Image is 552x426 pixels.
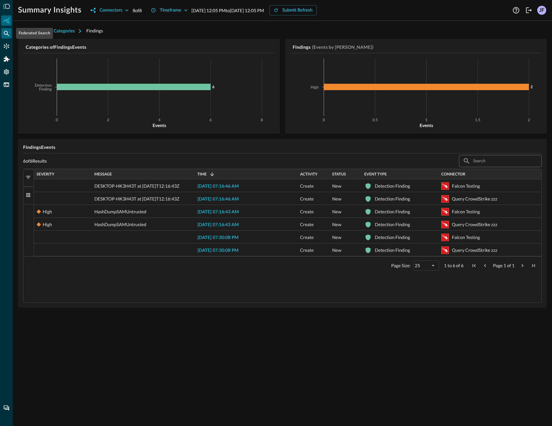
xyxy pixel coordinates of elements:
button: Logout [524,5,534,15]
span: Create [300,205,314,218]
div: Query CrowdStrike zzz [452,192,497,205]
tspan: Finding [39,88,52,91]
div: Settings [1,67,12,77]
span: DESKTOP-HK3H43T at [DATE]T12:16:43Z [94,192,179,205]
tspan: 1.5 [475,118,480,122]
span: Page [493,263,503,268]
div: Detection Finding [375,231,410,244]
span: of [456,263,460,268]
div: Page Size: [391,263,411,268]
div: JF [537,6,546,15]
div: Federated Search [16,28,53,39]
span: DESKTOP-HK3H43T at [DATE]T12:16:43Z [94,180,179,192]
div: Detection Finding [375,192,410,205]
span: New [332,205,341,218]
span: [DATE] 07:16:43 AM [197,210,239,214]
span: 1 [504,263,506,268]
h5: Findings Events [23,144,542,150]
tspan: 4 [158,118,160,122]
span: [DATE] 07:16:46 AM [197,197,239,201]
div: Page Size [413,260,439,271]
span: New [332,244,341,257]
svg: Crowdstrike Falcon [441,246,449,254]
h5: (Events by [PERSON_NAME]) [312,44,374,50]
span: Event Type [364,172,387,176]
span: Create [300,218,314,231]
span: New [332,231,341,244]
span: Findings [86,28,103,33]
div: Query CrowdStrike zzz [452,218,497,231]
div: Timeframe [160,6,181,14]
span: Connector [441,172,465,176]
span: HashDumpSAMUntrusted [94,205,146,218]
tspan: 0 [56,118,58,122]
tspan: Events [419,123,433,128]
button: Submit Refresh [269,5,317,15]
span: to [447,263,452,268]
span: Time [197,172,207,176]
span: Create [300,231,314,244]
svg: Crowdstrike Falcon [441,182,449,190]
tspan: 6 [210,118,212,122]
div: Federated Search [1,28,12,38]
div: Summary Insights [1,15,12,26]
tspan: Detection [35,84,52,88]
svg: Crowdstrike Falcon [441,221,449,228]
div: First Page [471,263,477,268]
p: 8 of 8 [133,7,142,14]
span: [DATE] 07:30:08 PM [197,235,238,240]
div: Detection Finding [375,180,410,192]
div: Connectors [99,6,122,14]
button: Investigation Categories [18,26,86,36]
span: Status [332,172,346,176]
span: Create [300,192,314,205]
div: Detection Finding [375,205,410,218]
tspan: High [311,86,319,89]
span: New [332,218,341,231]
tspan: 8 [261,118,263,122]
span: Activity [300,172,317,176]
input: Search [473,155,527,167]
div: Chat [1,403,12,413]
div: 25 [415,263,430,268]
span: Create [300,180,314,192]
div: Detection Finding [375,218,410,231]
tspan: 0.5 [372,118,378,122]
svg: Crowdstrike Falcon [441,234,449,241]
h5: Findings [293,44,311,50]
span: [DATE] 07:16:43 AM [197,223,239,227]
div: Previous Page [482,263,488,268]
span: New [332,180,341,192]
span: 1 [512,263,514,268]
div: Query CrowdStrike zzz [452,244,497,257]
span: 6 [461,263,463,268]
span: [DATE] 07:30:08 PM [197,248,238,253]
span: Message [94,172,112,176]
p: 6 of 6 Results [23,158,47,164]
div: Connectors [1,41,12,51]
tspan: 1 [425,118,427,122]
span: 6 [453,263,455,268]
button: Help [511,5,521,15]
span: New [332,192,341,205]
tspan: 0 [323,118,325,122]
svg: Crowdstrike Falcon [441,195,449,203]
svg: Crowdstrike Falcon [441,208,449,216]
tspan: 2 [530,84,533,89]
div: Falcon Testing [452,205,480,218]
div: Submit Refresh [282,6,313,14]
p: [DATE] 12:05 PM to [DATE] 12:05 PM [192,7,264,14]
tspan: 2 [528,118,530,122]
div: FSQL [1,80,12,90]
tspan: Events [152,123,166,128]
tspan: 2 [107,118,109,122]
div: Falcon Testing [452,180,480,192]
span: Create [300,244,314,257]
span: [DATE] 07:16:46 AM [197,184,239,189]
div: Last Page [530,263,536,268]
span: HashDumpSAMUntrusted [94,218,146,231]
button: Timeframe [147,5,192,15]
span: Severity [37,172,54,176]
div: Addons [2,54,12,64]
span: 1 [444,263,447,268]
